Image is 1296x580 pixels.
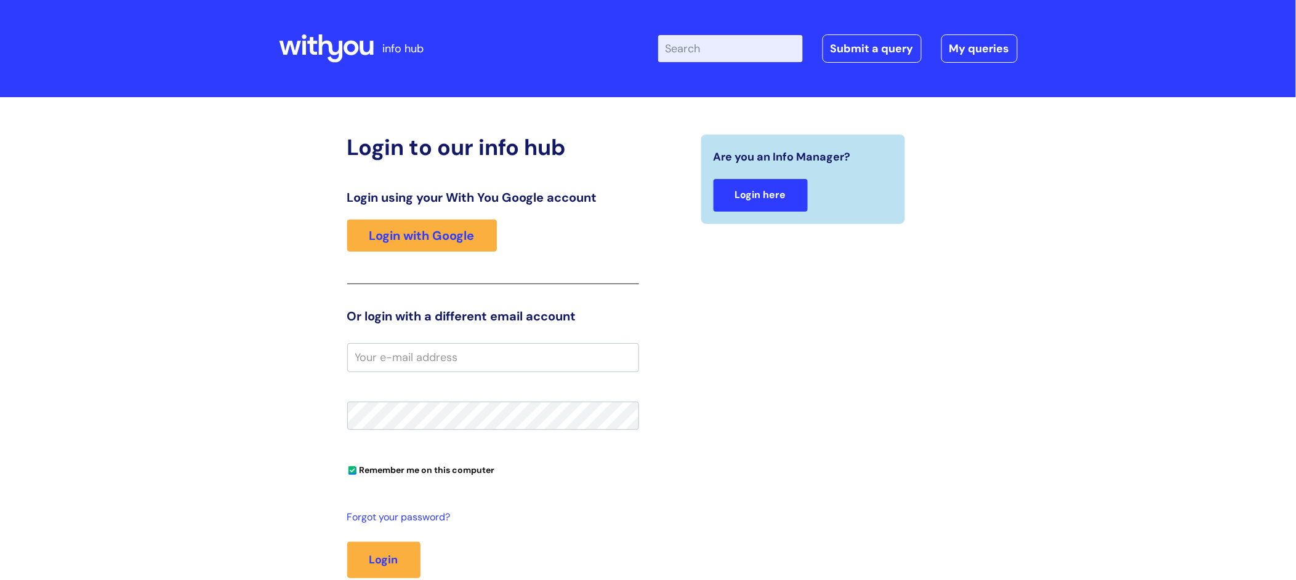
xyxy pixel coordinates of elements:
[714,147,851,167] span: Are you an Info Manager?
[347,190,639,205] h3: Login using your With You Google account
[714,179,808,212] a: Login here
[347,309,639,324] h3: Or login with a different email account
[348,467,356,475] input: Remember me on this computer
[347,509,633,526] a: Forgot your password?
[347,220,497,252] a: Login with Google
[658,35,803,62] input: Search
[347,343,639,371] input: Your e-mail address
[347,462,495,475] label: Remember me on this computer
[347,459,639,479] div: You can uncheck this option if you're logging in from a shared device
[823,34,922,63] a: Submit a query
[347,134,639,161] h2: Login to our info hub
[941,34,1018,63] a: My queries
[383,39,424,58] p: info hub
[347,542,421,578] button: Login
